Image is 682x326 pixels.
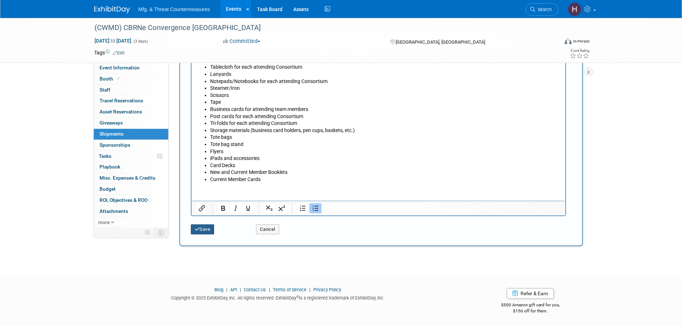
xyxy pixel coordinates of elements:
[100,76,121,82] span: Booth
[99,153,111,159] span: Tasks
[273,287,306,292] a: Terms of Service
[573,39,590,44] div: In-Person
[224,287,229,292] span: |
[297,203,309,213] button: Numbered list
[242,203,254,213] button: Underline
[113,50,125,55] a: Edit
[100,197,147,203] span: ROI, Objectives & ROO
[221,38,263,45] button: Committed
[116,77,120,81] i: Booth reservation complete
[473,308,588,314] div: $150 off for them.
[100,87,110,93] span: Staff
[229,203,242,213] button: Italic
[94,118,168,128] a: Giveaways
[192,33,565,201] iframe: Rich Text Area
[94,38,132,44] span: [DATE] [DATE]
[568,3,581,16] img: Hillary Hawkins
[94,6,130,13] img: ExhibitDay
[94,162,168,172] a: Playbook
[94,173,168,184] a: Misc. Expenses & Credits
[94,293,462,301] div: Copyright © 2025 ExhibitDay, Inc. All rights reserved. ExhibitDay is a registered trademark of Ex...
[570,49,589,53] div: Event Rating
[565,38,572,44] img: Format-Inperson.png
[110,38,116,44] span: to
[308,287,312,292] span: |
[92,21,548,34] div: (CWMD) CBRNe Convergence [GEOGRAPHIC_DATA]
[526,3,558,16] a: Search
[100,65,140,70] span: Event Information
[94,85,168,96] a: Staff
[100,164,120,170] span: Playbook
[133,39,148,44] span: (3 days)
[100,142,130,148] span: Sponsorships
[256,224,279,234] button: Cancel
[100,109,142,115] span: Asset Reservations
[94,151,168,162] a: Tasks
[507,288,554,299] a: Refer & Earn
[94,195,168,206] a: ROI, Objectives & ROO
[141,228,154,237] td: Personalize Event Tab Strip
[516,37,590,48] div: Event Format
[94,217,168,228] a: more
[94,49,125,56] td: Tags
[217,203,229,213] button: Bold
[263,203,275,213] button: Subscript
[196,203,208,213] button: Insert/edit link
[309,203,321,213] button: Bullet list
[230,287,237,292] a: API
[396,39,485,45] span: [GEOGRAPHIC_DATA], [GEOGRAPHIC_DATA]
[238,287,243,292] span: |
[100,131,124,137] span: Shipments
[100,98,143,103] span: Travel Reservations
[296,295,299,299] sup: ®
[94,140,168,151] a: Sponsorships
[100,120,123,126] span: Giveaways
[94,129,168,140] a: Shipments
[94,184,168,195] a: Budget
[535,7,552,12] span: Search
[267,287,272,292] span: |
[98,219,110,225] span: more
[139,6,210,12] span: Mfg. & Threat Countermeasures
[100,208,128,214] span: Attachments
[94,96,168,106] a: Travel Reservations
[313,287,341,292] a: Privacy Policy
[100,186,116,192] span: Budget
[473,297,588,314] div: $500 Amazon gift card for you,
[94,206,168,217] a: Attachments
[154,228,168,237] td: Toggle Event Tabs
[214,287,223,292] a: Blog
[191,224,214,234] button: Save
[94,107,168,117] a: Asset Reservations
[94,63,168,73] a: Event Information
[94,74,168,84] a: Booth
[244,287,266,292] a: Contact Us
[276,203,288,213] button: Superscript
[100,175,155,181] span: Misc. Expenses & Credits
